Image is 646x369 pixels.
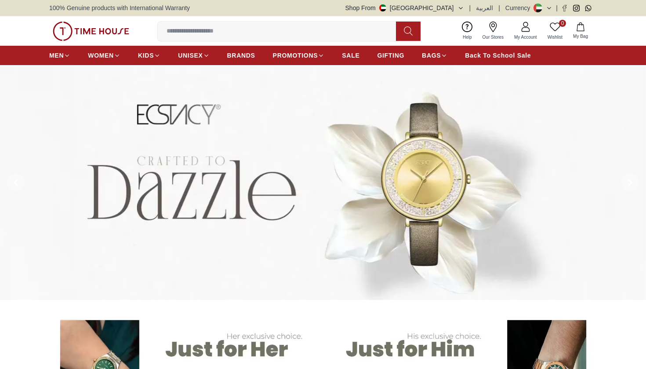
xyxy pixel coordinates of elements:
a: Whatsapp [585,5,592,11]
img: United Arab Emirates [379,4,386,11]
a: Facebook [561,5,568,11]
a: PROMOTIONS [273,47,325,63]
span: BRANDS [227,51,255,60]
button: العربية [476,4,493,12]
a: Instagram [573,5,580,11]
img: ... [53,22,129,41]
a: KIDS [138,47,160,63]
span: PROMOTIONS [273,51,318,60]
span: SALE [342,51,359,60]
span: WOMEN [88,51,114,60]
button: My Bag [568,21,593,41]
a: Back To School Sale [465,47,531,63]
a: WOMEN [88,47,120,63]
span: UNISEX [178,51,203,60]
span: 100% Genuine products with International Warranty [49,4,190,12]
span: KIDS [138,51,154,60]
a: Help [457,20,477,42]
span: Wishlist [544,34,566,40]
span: My Bag [570,33,592,40]
a: SALE [342,47,359,63]
span: My Account [511,34,541,40]
a: MEN [49,47,70,63]
a: 0Wishlist [542,20,568,42]
span: BAGS [422,51,441,60]
span: | [498,4,500,12]
span: Back To School Sale [465,51,531,60]
a: Our Stores [477,20,509,42]
span: | [469,4,471,12]
span: Help [459,34,475,40]
button: Shop From[GEOGRAPHIC_DATA] [345,4,464,12]
span: 0 [559,20,566,27]
a: UNISEX [178,47,209,63]
div: Currency [505,4,534,12]
a: GIFTING [377,47,404,63]
a: BAGS [422,47,447,63]
span: GIFTING [377,51,404,60]
span: Our Stores [479,34,507,40]
span: MEN [49,51,64,60]
span: | [556,4,558,12]
a: BRANDS [227,47,255,63]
